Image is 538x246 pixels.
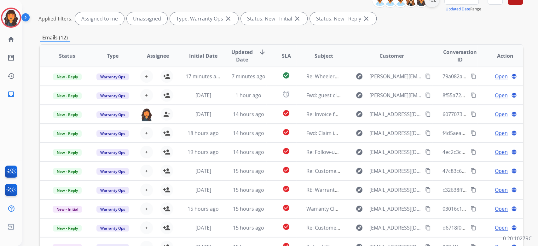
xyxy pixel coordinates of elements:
[233,111,264,118] span: 14 hours ago
[471,168,476,174] mat-icon: content_copy
[233,224,264,231] span: 15 hours ago
[495,73,508,80] span: Open
[195,111,211,118] span: [DATE]
[163,91,171,99] mat-icon: person_add
[425,149,431,155] mat-icon: content_copy
[140,127,153,139] button: +
[356,224,363,231] mat-icon: explore
[511,225,517,231] mat-icon: language
[53,225,82,231] span: New - Reply
[495,224,508,231] span: Open
[188,130,219,137] span: 18 hours ago
[53,92,82,99] span: New - Reply
[369,73,422,80] span: [PERSON_NAME][EMAIL_ADDRESS][PERSON_NAME][DOMAIN_NAME]
[7,91,15,98] mat-icon: inbox
[140,89,153,102] button: +
[53,206,82,213] span: New - Initial
[442,92,538,99] span: 8f55a729-d703-49d8-a2fe-e361821448b1
[425,187,431,193] mat-icon: content_copy
[170,12,238,25] div: Type: Warranty Ops
[511,206,517,212] mat-icon: language
[59,52,75,60] span: Status
[369,148,422,156] span: [EMAIL_ADDRESS][DOMAIN_NAME]
[145,224,148,231] span: +
[442,48,477,63] span: Conversation ID
[356,205,363,213] mat-icon: explore
[53,73,82,80] span: New - Reply
[425,111,431,117] mat-icon: content_copy
[235,92,261,99] span: 1 hour ago
[281,52,291,60] span: SLA
[315,52,333,60] span: Subject
[140,202,153,215] button: +
[188,205,219,212] span: 15 hours ago
[140,146,153,158] button: +
[140,108,153,121] img: agent-avatar
[442,224,538,231] span: d6718f0b-0c52-4752-9010-dd0fb3c3b219
[145,205,148,213] span: +
[425,168,431,174] mat-icon: content_copy
[96,206,129,213] span: Warranty Ops
[511,168,517,174] mat-icon: language
[107,52,119,60] span: Type
[7,54,15,61] mat-icon: list_alt
[306,73,383,80] span: Re: Wheelership - Denied Claims
[293,15,301,22] mat-icon: close
[471,92,476,98] mat-icon: content_copy
[477,45,523,67] th: Action
[495,110,508,118] span: Open
[495,91,508,99] span: Open
[306,111,380,118] span: Re: Invoice for [PERSON_NAME]
[471,149,476,155] mat-icon: content_copy
[511,149,517,155] mat-icon: language
[356,91,363,99] mat-icon: explore
[163,186,171,194] mat-icon: person_add
[471,130,476,136] mat-icon: content_copy
[442,167,537,174] span: 47c83c68-aadf-4b13-ac76-6058f3d3a088
[442,205,535,212] span: 03016c1d-75c3-4819-9f52-ecb56ff0ee52
[282,185,290,193] mat-icon: check_circle
[369,129,422,137] span: [EMAIL_ADDRESS][DOMAIN_NAME]
[163,224,171,231] mat-icon: person_add
[356,73,363,80] mat-icon: explore
[511,111,517,117] mat-icon: language
[495,186,508,194] span: Open
[511,73,517,79] mat-icon: language
[75,12,124,25] div: Assigned to me
[356,148,363,156] mat-icon: explore
[224,15,232,22] mat-icon: close
[310,12,376,25] div: Status: New - Reply
[163,148,171,156] mat-icon: person_add
[442,111,537,118] span: 60770730-7f30-4add-a54f-81823280a312
[442,186,531,193] span: c32638ff-c324-4f59-bf2f-c45fec7909a6
[195,186,211,193] span: [DATE]
[306,186,372,193] span: RE: Warranty Not in System
[306,92,345,99] span: Fwd: guest claim
[145,148,148,156] span: +
[96,225,129,231] span: Warranty Ops
[495,167,508,175] span: Open
[96,168,129,175] span: Warranty Ops
[140,184,153,196] button: +
[188,149,219,155] span: 19 hours ago
[425,92,431,98] mat-icon: content_copy
[145,167,148,175] span: +
[425,130,431,136] mat-icon: content_copy
[140,70,153,83] button: +
[231,48,253,63] span: Updated Date
[189,52,217,60] span: Initial Date
[306,130,361,137] span: Fwd: Claim information
[471,187,476,193] mat-icon: content_copy
[145,129,148,137] span: +
[282,204,290,212] mat-icon: check_circle
[425,225,431,231] mat-icon: content_copy
[495,205,508,213] span: Open
[53,149,82,156] span: New - Reply
[163,110,171,118] mat-icon: person_remove
[233,130,264,137] span: 14 hours ago
[233,149,264,155] span: 14 hours ago
[282,109,290,117] mat-icon: check_circle
[511,92,517,98] mat-icon: language
[127,12,167,25] div: Unassigned
[96,149,129,156] span: Warranty Ops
